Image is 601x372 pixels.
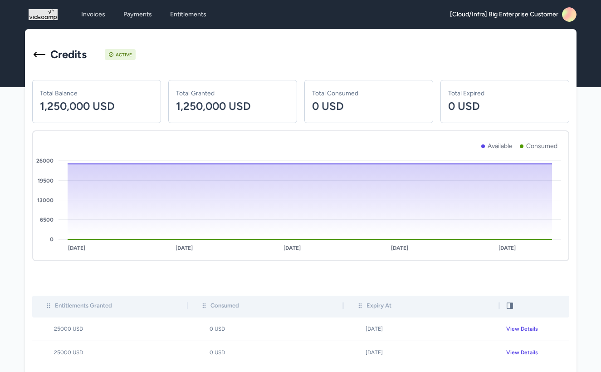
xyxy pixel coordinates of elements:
td: 0 USD [188,341,344,364]
tspan: [DATE] [176,245,193,251]
div: View Details [506,325,569,332]
p: 0 USD [448,98,562,114]
tspan: [DATE] [391,245,408,251]
td: [DATE] [344,317,500,341]
a: Entitlements [165,6,212,23]
td: 25000 USD [32,317,188,341]
span: [Cloud/Infra] Big Enterprise Customer [450,10,558,19]
p: Total Balance [40,89,153,98]
h1: Credits [50,47,87,62]
a: Invoices [76,6,111,23]
div: Entitlements Granted [45,301,112,310]
tspan: [DATE] [498,245,516,251]
a: [Cloud/Infra] Big Enterprise Customer [450,7,577,22]
tspan: 26000 [36,158,54,164]
tspan: 13000 [37,197,54,203]
p: 0 USD [312,98,425,114]
tspan: 19500 [38,178,54,184]
td: 0 USD [188,317,344,341]
p: 1,250,000 USD [176,98,289,114]
tspan: 6500 [40,217,54,223]
p: Total Expired [448,89,562,98]
div: Active [116,51,132,58]
tspan: [DATE] [283,245,300,251]
tspan: [DATE] [68,245,85,251]
tspan: 0 [50,236,54,243]
div: Expiry At [357,301,391,310]
td: 25000 USD [32,341,188,364]
p: Available [488,142,513,151]
a: Payments [118,6,157,23]
td: [DATE] [344,341,500,364]
div: Consumed [200,301,239,310]
img: logo_1757534123.png [29,7,58,22]
div: View Details [506,349,569,356]
p: 1,250,000 USD [40,98,153,114]
p: Total Granted [176,89,289,98]
p: Total Consumed [312,89,425,98]
p: Consumed [526,142,557,151]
